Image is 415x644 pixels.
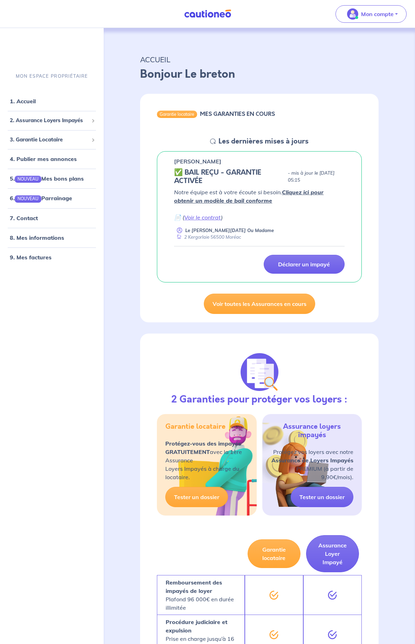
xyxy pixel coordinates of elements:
[174,189,324,204] a: Cliquez ici pour obtenir un modèle de bail conforme
[3,231,101,245] div: 8. Mes informations
[291,487,353,507] a: Tester un dossier
[306,535,359,572] button: Assurance Loyer Impayé
[174,234,241,240] div: 2 Kergorlaie 56500 Moréac
[248,539,300,568] button: Garantie locataire
[361,10,394,18] p: Mon compte
[174,214,223,221] em: 📄 ( )
[347,8,358,20] img: illu_account_valid_menu.svg
[3,250,101,264] div: 9. Mes factures
[288,170,345,184] p: - mis à jour le [DATE] 05:15
[174,168,285,185] h5: ✅ BAIL REÇU - GARANTIE ACTIVÉE
[200,111,275,117] h6: MES GARANTIES EN COURS
[3,152,101,166] div: 4. Publier mes annonces
[10,234,64,241] a: 8. Mes informations
[204,294,315,314] a: Voir toutes les Assurances en cours
[165,439,248,481] p: avec la 1ère Assurance Loyers Impayés à charge du locataire.
[264,255,345,274] a: Déclarer un impayé
[10,98,36,105] a: 1. Accueil
[3,191,101,205] div: 6.NOUVEAUParrainage
[185,227,274,234] p: Le [PERSON_NAME][DATE] Ou Madame
[271,457,353,464] strong: Assurance de Loyers Impayés
[3,211,101,225] div: 7. Contact
[10,136,89,144] span: 3. Garantie Locataire
[241,353,278,391] img: justif-loupe
[10,175,84,182] a: 5.NOUVEAUMes bons plans
[174,168,345,185] div: state: CONTRACT-VALIDATED, Context: IN-LANDLORD,IS-GL-CAUTION-IN-LANDLORD
[271,448,353,481] p: Protégez vos loyers avec notre PREMIUM (à partir de 9,90€/mois).
[165,422,226,431] h5: Garantie locataire
[3,133,101,147] div: 3. Garantie Locataire
[157,111,197,118] div: Garantie locataire
[278,261,330,268] p: Déclarer un impayé
[16,73,88,79] p: MON ESPACE PROPRIÉTAIRE
[10,254,51,261] a: 9. Mes factures
[10,215,38,222] a: 7. Contact
[166,618,227,634] strong: Procédure judiciaire et expulsion
[140,66,379,83] p: Bonjour Le breton
[10,155,77,162] a: 4. Publier mes annonces
[166,578,236,612] p: Plafond 96 000€ en durée illimitée
[10,117,89,125] span: 2. Assurance Loyers Impayés
[165,440,241,455] strong: Protégez-vous des impayés GRATUITEMENT
[3,171,101,185] div: 5.NOUVEAUMes bons plans
[10,195,72,202] a: 6.NOUVEAUParrainage
[174,157,221,166] p: [PERSON_NAME]
[271,422,353,439] h5: Assurance loyers impayés
[171,394,347,405] h3: 2 Garanties pour protéger vos loyers :
[181,9,234,18] img: Cautioneo
[166,579,222,594] strong: Remboursement des impayés de loyer
[165,487,228,507] a: Tester un dossier
[336,5,407,23] button: illu_account_valid_menu.svgMon compte
[140,53,379,66] p: ACCUEIL
[174,189,324,204] em: Notre équipe est à votre écoute si besoin.
[3,114,101,127] div: 2. Assurance Loyers Impayés
[184,214,221,221] a: Voir le contrat
[219,137,309,146] h5: Les dernières mises à jours
[3,94,101,108] div: 1. Accueil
